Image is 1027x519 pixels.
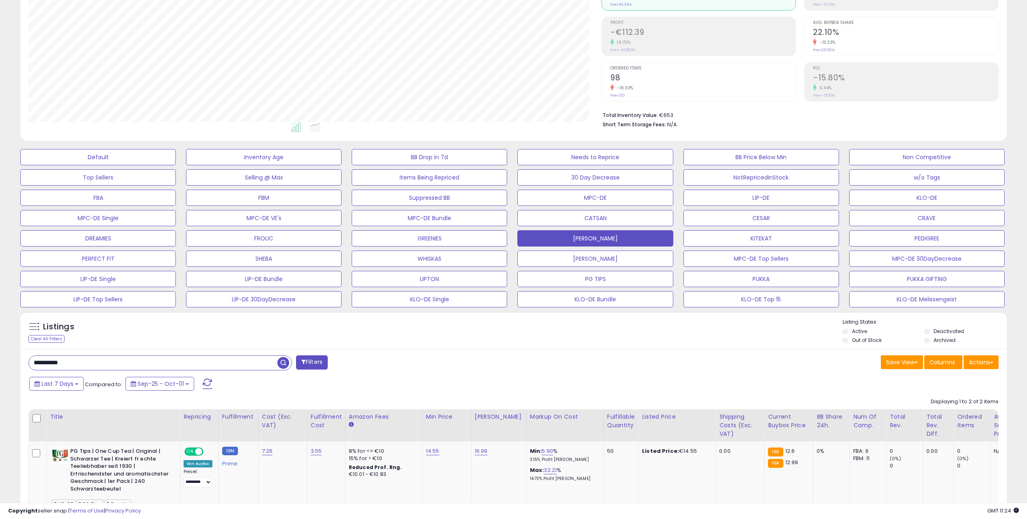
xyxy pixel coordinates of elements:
button: Save View [881,355,923,369]
button: KLO-DE Top 15 [683,291,839,307]
span: Ordered Items [610,66,796,71]
small: Prev: €1,364 [610,2,631,7]
div: 0.00 [719,448,758,455]
div: Num of Comp. [853,413,883,430]
div: FBA: 6 [853,448,880,455]
small: Prev: -€138.30 [610,48,636,52]
div: Title [50,413,177,421]
button: MPC-DE Top Sellers [683,251,839,267]
small: -18.33% [614,85,633,91]
div: 0 [957,448,990,455]
div: Total Rev. Diff. [926,413,950,438]
b: Listed Price: [642,447,679,455]
button: Non Competitive [849,149,1005,165]
div: Repricing [184,413,215,421]
h2: 98 [610,73,796,84]
button: FBM [186,190,342,206]
button: SHEBA [186,251,342,267]
button: WHISKAS [352,251,507,267]
small: FBA [768,459,783,468]
button: [PERSON_NAME] [517,230,673,247]
button: KLO-DE Single [352,291,507,307]
li: €653 [603,110,992,119]
button: NotRepricedInStock [683,169,839,186]
span: Profit [610,21,796,25]
div: [PERSON_NAME] [475,413,523,421]
button: GREENIES [352,230,507,247]
span: Compared to: [85,381,122,388]
div: 50 [607,448,632,455]
h2: -15.80% [813,73,998,84]
a: 32.21 [544,466,557,474]
a: 7.26 [262,447,273,455]
button: Selling @ Max [186,169,342,186]
div: 0 [957,462,990,469]
button: Default [20,149,176,165]
div: Fulfillment [222,413,255,421]
b: Reduced Prof. Rng. [349,464,402,471]
div: €10.01 - €10.83 [349,471,416,478]
button: MPC-DE 30DayDecrease [849,251,1005,267]
button: CATSAN [517,210,673,226]
small: 0.44% [817,85,832,91]
div: 0 [890,462,923,469]
button: MPC-DE Single [20,210,176,226]
small: 18.73% [614,39,630,45]
div: Current Buybox Price [768,413,810,430]
button: Items Being Repriced [352,169,507,186]
small: Prev: 25.50% [813,48,835,52]
button: LIPTON [352,271,507,287]
small: Prev: -15.87% [813,93,835,98]
th: The percentage added to the cost of goods (COGS) that forms the calculator for Min & Max prices. [526,409,603,441]
button: Last 7 Days [29,377,84,391]
label: Archived [934,337,956,344]
div: % [530,448,597,463]
span: Sep-25 - Oct-01 [138,380,184,388]
label: Deactivated [934,328,964,335]
div: N/A [994,448,1021,455]
button: PEDIGREE [849,230,1005,247]
button: Columns [924,355,962,369]
div: Win BuyBox [184,460,212,467]
div: Amazon Fees [349,413,419,421]
div: Prime [222,457,252,467]
button: Needs to Reprice [517,149,673,165]
button: LIP-DE 30DayDecrease [186,291,342,307]
div: Clear All Filters [28,335,65,343]
b: Min: [530,447,542,455]
div: seller snap | | [8,507,141,515]
button: KLO-DE [849,190,1005,206]
div: 15% for > €10 [349,455,416,462]
button: PUKKA GIFTING [849,271,1005,287]
a: Privacy Policy [105,507,141,515]
button: PUKKA [683,271,839,287]
span: ON [185,448,195,455]
div: 8% for <= €10 [349,448,416,455]
div: 0.00 [926,448,947,455]
a: 3.55 [311,447,322,455]
small: Amazon Fees. [349,421,354,428]
a: 16.99 [475,447,488,455]
button: MPC-DE Bundle [352,210,507,226]
a: 5.90 [542,447,553,455]
button: Suppressed BB [352,190,507,206]
div: Avg Selling Price [994,413,1023,438]
button: KITEKAT [683,230,839,247]
button: LIP-DE Top Sellers [20,291,176,307]
strong: Copyright [8,507,38,515]
label: Active [852,328,867,335]
span: Columns [930,358,955,366]
small: (0%) [890,455,901,462]
a: Terms of Use [69,507,104,515]
div: Fulfillment Cost [311,413,342,430]
h5: Listings [43,321,74,333]
span: 12.99 [785,458,798,466]
button: MPC-DE VE's [186,210,342,226]
b: Short Term Storage Fees: [603,121,666,128]
button: PERFECT FIT [20,251,176,267]
button: CESAR [683,210,839,226]
button: Top Sellers [20,169,176,186]
div: 0 [890,448,923,455]
button: Filters [296,355,328,370]
div: Total Rev. [890,413,919,430]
